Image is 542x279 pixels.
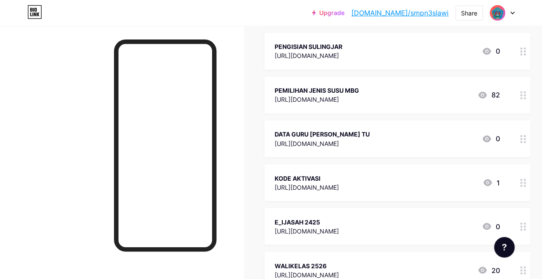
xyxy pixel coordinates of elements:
a: Upgrade [312,9,344,16]
img: smpn3slawi [489,5,506,21]
div: 0 [482,221,500,231]
div: [URL][DOMAIN_NAME] [275,51,342,60]
div: 20 [477,265,500,275]
div: PEMILIHAN JENIS SUSU MBG [275,86,359,95]
div: KODE AKTIVASI [275,173,339,182]
div: [URL][DOMAIN_NAME] [275,270,339,279]
div: PENGISIAN SULINGJAR [275,42,342,51]
div: DATA GURU [PERSON_NAME] TU [275,130,370,139]
div: [URL][DOMAIN_NAME] [275,139,370,148]
div: E_IJASAH 2425 [275,217,339,226]
div: 82 [477,90,500,100]
div: [URL][DOMAIN_NAME] [275,226,339,235]
a: [DOMAIN_NAME]/smpn3slawi [351,8,449,18]
div: [URL][DOMAIN_NAME] [275,182,339,191]
div: 0 [482,133,500,144]
div: WALIKELAS 2526 [275,261,339,270]
div: 1 [482,177,500,188]
div: [URL][DOMAIN_NAME] [275,95,359,104]
div: Share [461,9,477,18]
div: 0 [482,46,500,56]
